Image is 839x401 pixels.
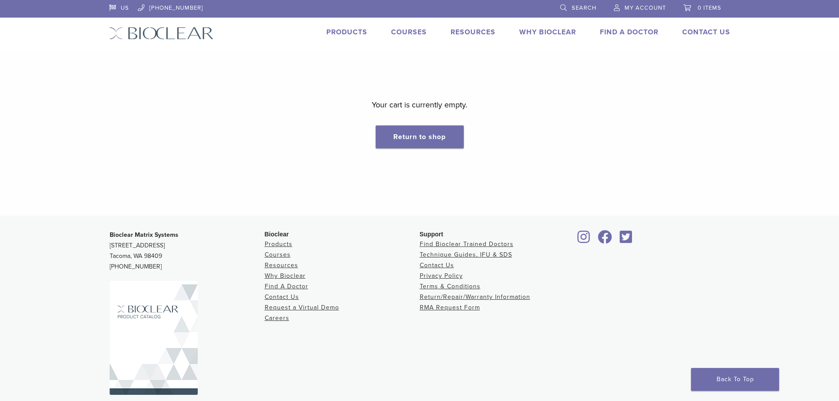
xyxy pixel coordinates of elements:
a: Find A Doctor [600,28,658,37]
a: Request a Virtual Demo [265,304,339,311]
a: Return/Repair/Warranty Information [420,293,530,301]
a: Return to shop [376,125,464,148]
span: Bioclear [265,231,289,238]
a: RMA Request Form [420,304,480,311]
a: Find Bioclear Trained Doctors [420,240,514,248]
span: Support [420,231,444,238]
a: Terms & Conditions [420,283,480,290]
a: Bioclear [617,235,636,244]
p: Your cart is currently empty. [372,98,467,111]
img: Bioclear [109,27,214,40]
a: Privacy Policy [420,272,463,280]
a: Find A Doctor [265,283,308,290]
a: Contact Us [682,28,730,37]
a: Technique Guides, IFU & SDS [420,251,512,258]
a: Products [326,28,367,37]
span: Search [572,4,596,11]
strong: Bioclear Matrix Systems [110,231,178,239]
a: Contact Us [420,261,454,269]
a: Bioclear [575,235,593,244]
a: Resources [451,28,495,37]
img: Bioclear [110,281,198,395]
span: My Account [625,4,666,11]
a: Back To Top [691,368,779,391]
a: Courses [391,28,427,37]
a: Careers [265,314,289,322]
a: Resources [265,261,298,269]
a: Why Bioclear [519,28,576,37]
a: Contact Us [265,293,299,301]
p: [STREET_ADDRESS] Tacoma, WA 98409 [PHONE_NUMBER] [110,230,265,272]
span: 0 items [698,4,721,11]
a: Bioclear [595,235,615,244]
a: Why Bioclear [265,272,306,280]
a: Products [265,240,292,248]
a: Courses [265,251,291,258]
